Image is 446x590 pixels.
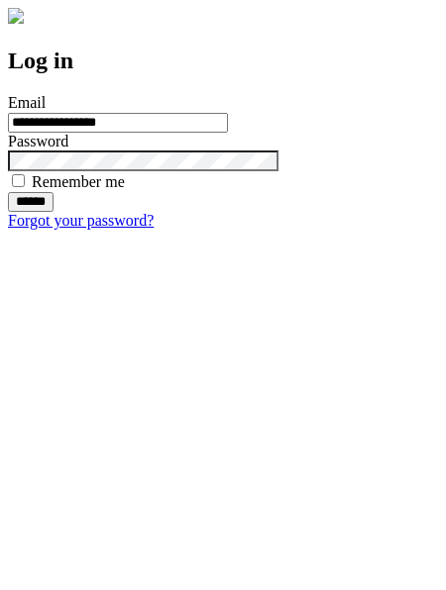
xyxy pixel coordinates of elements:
[8,48,438,74] h2: Log in
[8,8,24,24] img: logo-4e3dc11c47720685a147b03b5a06dd966a58ff35d612b21f08c02c0306f2b779.png
[32,173,125,190] label: Remember me
[8,133,68,149] label: Password
[8,94,46,111] label: Email
[8,212,154,229] a: Forgot your password?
